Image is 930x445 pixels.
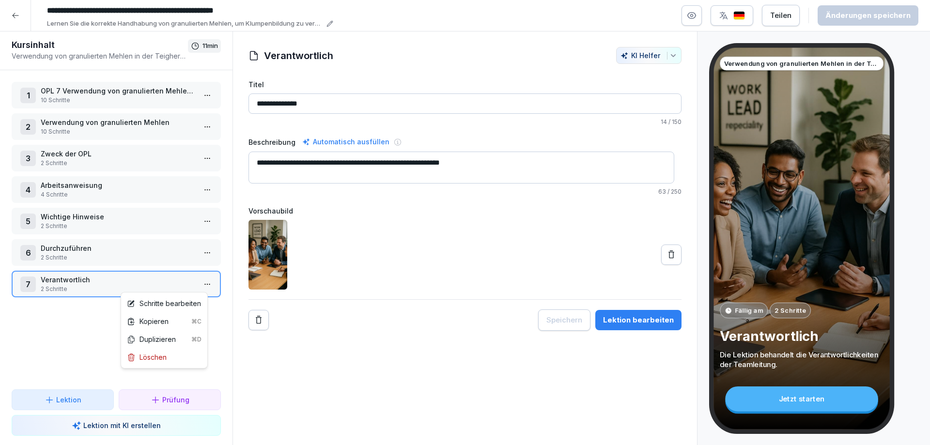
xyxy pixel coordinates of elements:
[127,334,201,344] div: Duplizieren
[127,352,167,362] div: Löschen
[825,10,911,21] div: Änderungen speichern
[191,335,201,344] div: ⌘D
[127,316,201,326] div: Kopieren
[770,10,791,21] div: Teilen
[603,315,674,325] div: Lektion bearbeiten
[733,11,745,20] img: de.svg
[191,317,201,326] div: ⌘C
[620,51,677,60] div: KI Helfer
[546,315,582,325] div: Speichern
[127,298,201,308] div: Schritte bearbeiten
